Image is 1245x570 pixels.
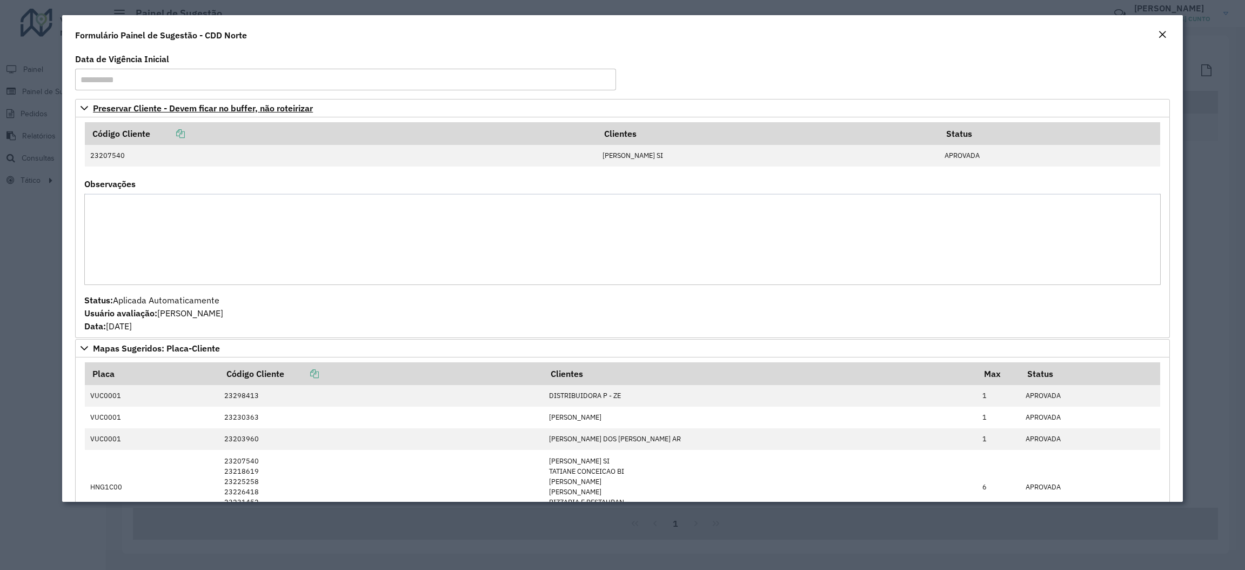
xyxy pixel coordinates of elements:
[976,407,1020,428] td: 1
[84,177,136,190] label: Observações
[1155,28,1170,42] button: Close
[939,145,1161,167] td: APROVADA
[219,428,543,450] td: 23203960
[976,450,1020,523] td: 6
[84,295,113,306] strong: Status:
[939,122,1161,145] th: Status
[85,450,219,523] td: HNG1C00
[93,344,220,353] span: Mapas Sugeridos: Placa-Cliente
[75,52,169,65] label: Data de Vigência Inicial
[1020,385,1160,407] td: APROVADA
[219,450,543,523] td: 23207540 23218619 23225258 23226418 23231452 23232710
[85,362,219,385] th: Placa
[75,117,1170,338] div: Preservar Cliente - Devem ficar no buffer, não roteirizar
[597,122,939,145] th: Clientes
[1020,362,1160,385] th: Status
[219,407,543,428] td: 23230363
[75,339,1170,357] a: Mapas Sugeridos: Placa-Cliente
[219,385,543,407] td: 23298413
[1020,450,1160,523] td: APROVADA
[75,99,1170,117] a: Preservar Cliente - Devem ficar no buffer, não roteirizar
[84,321,106,332] strong: Data:
[150,128,185,139] a: Copiar
[84,308,157,319] strong: Usuário avaliação:
[85,428,219,450] td: VUC0001
[93,104,313,112] span: Preservar Cliente - Devem ficar no buffer, não roteirizar
[284,368,319,379] a: Copiar
[75,29,247,42] h4: Formulário Painel de Sugestão - CDD Norte
[1020,428,1160,450] td: APROVADA
[543,385,976,407] td: DISTRIBUIDORA P - ZE
[543,407,976,428] td: [PERSON_NAME]
[85,385,219,407] td: VUC0001
[597,145,939,167] td: [PERSON_NAME] SI
[543,428,976,450] td: [PERSON_NAME] DOS [PERSON_NAME] AR
[85,122,597,145] th: Código Cliente
[976,385,1020,407] td: 1
[85,145,597,167] td: 23207540
[1020,407,1160,428] td: APROVADA
[84,295,223,332] span: Aplicada Automaticamente [PERSON_NAME] [DATE]
[543,362,976,385] th: Clientes
[1158,30,1167,39] em: Fechar
[85,407,219,428] td: VUC0001
[976,362,1020,385] th: Max
[543,450,976,523] td: [PERSON_NAME] SI TATIANE CONCEICAO BI [PERSON_NAME] [PERSON_NAME] PIZZARIA E RESTAURAN BAR DO JOSE
[976,428,1020,450] td: 1
[219,362,543,385] th: Código Cliente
